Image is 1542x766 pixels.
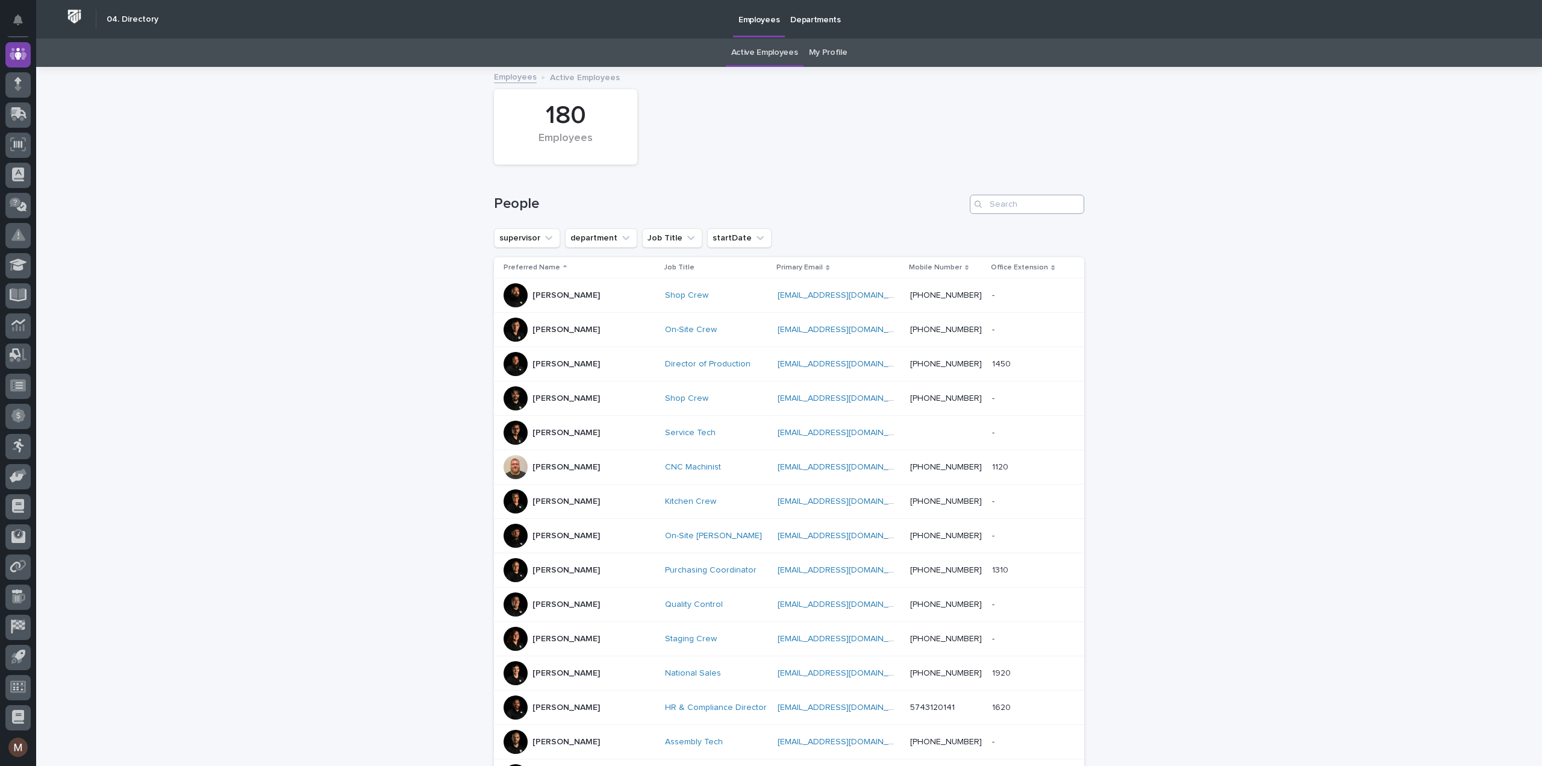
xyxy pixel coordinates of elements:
[532,394,600,404] p: [PERSON_NAME]
[494,69,537,83] a: Employees
[992,288,997,301] p: -
[494,381,1084,416] tr: [PERSON_NAME]Shop Crew [EMAIL_ADDRESS][DOMAIN_NAME] [PHONE_NUMBER]--
[565,228,637,248] button: department
[992,357,1013,369] p: 1450
[532,462,600,472] p: [PERSON_NAME]
[910,394,982,403] a: [PHONE_NUMBER]
[776,261,823,274] p: Primary Email
[992,563,1011,576] p: 1310
[494,313,1084,347] tr: [PERSON_NAME]On-Site Crew [EMAIL_ADDRESS][DOMAIN_NAME] [PHONE_NUMBER]--
[910,497,982,506] a: [PHONE_NUMBER]
[778,703,914,712] a: [EMAIL_ADDRESS][DOMAIN_NAME]
[494,553,1084,588] tr: [PERSON_NAME]Purchasing Coordinator [EMAIL_ADDRESS][DOMAIN_NAME] [PHONE_NUMBER]13101310
[665,634,717,644] a: Staging Crew
[63,5,86,28] img: Workspace Logo
[778,291,914,300] a: [EMAIL_ADDRESS][DOMAIN_NAME]
[910,360,982,368] a: [PHONE_NUMBER]
[504,261,560,274] p: Preferred Name
[778,360,914,368] a: [EMAIL_ADDRESS][DOMAIN_NAME]
[992,494,997,507] p: -
[992,391,997,404] p: -
[550,70,620,83] p: Active Employees
[910,703,955,712] a: 5743120141
[910,669,982,677] a: [PHONE_NUMBER]
[15,14,31,34] div: Notifications
[107,14,158,25] h2: 04. Directory
[778,463,914,471] a: [EMAIL_ADDRESS][DOMAIN_NAME]
[665,497,716,507] a: Kitchen Crew
[514,132,617,157] div: Employees
[778,325,914,334] a: [EMAIL_ADDRESS][DOMAIN_NAME]
[992,425,997,438] p: -
[664,261,695,274] p: Job Title
[665,290,708,301] a: Shop Crew
[532,737,600,747] p: [PERSON_NAME]
[992,597,997,610] p: -
[532,634,600,644] p: [PERSON_NAME]
[778,600,914,609] a: [EMAIL_ADDRESS][DOMAIN_NAME]
[778,669,914,677] a: [EMAIL_ADDRESS][DOMAIN_NAME]
[532,668,600,679] p: [PERSON_NAME]
[910,325,982,334] a: [PHONE_NUMBER]
[494,195,965,213] h1: People
[778,566,914,574] a: [EMAIL_ADDRESS][DOMAIN_NAME]
[665,565,757,576] a: Purchasing Coordinator
[970,195,1084,214] input: Search
[665,737,723,747] a: Assembly Tech
[909,261,962,274] p: Mobile Number
[731,39,798,67] a: Active Employees
[665,394,708,404] a: Shop Crew
[494,519,1084,553] tr: [PERSON_NAME]On-Site [PERSON_NAME] [EMAIL_ADDRESS][DOMAIN_NAME] [PHONE_NUMBER]--
[532,428,600,438] p: [PERSON_NAME]
[5,735,31,760] button: users-avatar
[992,735,997,747] p: -
[494,622,1084,656] tr: [PERSON_NAME]Staging Crew [EMAIL_ADDRESS][DOMAIN_NAME] [PHONE_NUMBER]--
[665,359,751,369] a: Director of Production
[910,635,982,643] a: [PHONE_NUMBER]
[665,703,767,713] a: HR & Compliance Director
[665,531,762,541] a: On-Site [PERSON_NAME]
[910,738,982,746] a: [PHONE_NUMBER]
[532,600,600,610] p: [PERSON_NAME]
[910,600,982,609] a: [PHONE_NUMBER]
[642,228,702,248] button: Job Title
[532,703,600,713] p: [PERSON_NAME]
[665,600,723,610] a: Quality Control
[532,531,600,541] p: [PERSON_NAME]
[494,228,560,248] button: supervisor
[494,588,1084,622] tr: [PERSON_NAME]Quality Control [EMAIL_ADDRESS][DOMAIN_NAME] [PHONE_NUMBER]--
[494,278,1084,313] tr: [PERSON_NAME]Shop Crew [EMAIL_ADDRESS][DOMAIN_NAME] [PHONE_NUMBER]--
[532,290,600,301] p: [PERSON_NAME]
[494,725,1084,759] tr: [PERSON_NAME]Assembly Tech [EMAIL_ADDRESS][DOMAIN_NAME] [PHONE_NUMBER]--
[494,450,1084,485] tr: [PERSON_NAME]CNC Machinist [EMAIL_ADDRESS][DOMAIN_NAME] [PHONE_NUMBER]11201120
[494,691,1084,725] tr: [PERSON_NAME]HR & Compliance Director [EMAIL_ADDRESS][DOMAIN_NAME] 574312014116201620
[514,101,617,131] div: 180
[5,7,31,33] button: Notifications
[910,532,982,540] a: [PHONE_NUMBER]
[992,460,1011,472] p: 1120
[494,416,1084,450] tr: [PERSON_NAME]Service Tech [EMAIL_ADDRESS][DOMAIN_NAME] --
[665,668,721,679] a: National Sales
[910,566,982,574] a: [PHONE_NUMBER]
[992,529,997,541] p: -
[778,532,914,540] a: [EMAIL_ADDRESS][DOMAIN_NAME]
[532,565,600,576] p: [PERSON_NAME]
[494,656,1084,691] tr: [PERSON_NAME]National Sales [EMAIL_ADDRESS][DOMAIN_NAME] [PHONE_NUMBER]19201920
[494,485,1084,519] tr: [PERSON_NAME]Kitchen Crew [EMAIL_ADDRESS][DOMAIN_NAME] [PHONE_NUMBER]--
[910,291,982,300] a: [PHONE_NUMBER]
[778,394,914,403] a: [EMAIL_ADDRESS][DOMAIN_NAME]
[992,632,997,644] p: -
[665,325,717,335] a: On-Site Crew
[910,463,982,471] a: [PHONE_NUMBER]
[778,429,914,437] a: [EMAIL_ADDRESS][DOMAIN_NAME]
[778,738,914,746] a: [EMAIL_ADDRESS][DOMAIN_NAME]
[707,228,772,248] button: startDate
[778,635,914,643] a: [EMAIL_ADDRESS][DOMAIN_NAME]
[809,39,847,67] a: My Profile
[532,325,600,335] p: [PERSON_NAME]
[992,666,1013,679] p: 1920
[992,700,1013,713] p: 1620
[991,261,1048,274] p: Office Extension
[494,347,1084,381] tr: [PERSON_NAME]Director of Production [EMAIL_ADDRESS][DOMAIN_NAME] [PHONE_NUMBER]14501450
